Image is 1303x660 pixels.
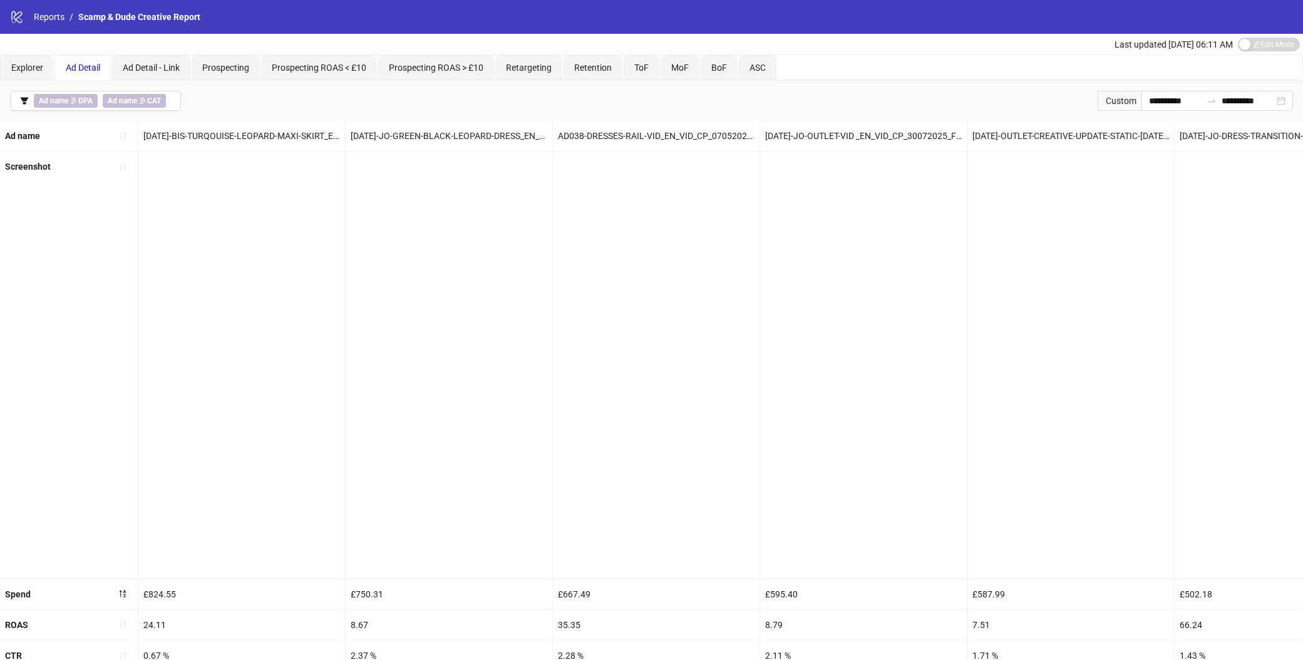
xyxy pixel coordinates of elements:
span: Prospecting ROAS < £10 [272,63,366,73]
span: Retention [574,63,612,73]
b: Ad name [5,131,40,141]
span: swap-right [1207,96,1217,106]
span: Scamp & Dude Creative Report [78,12,200,22]
span: Prospecting ROAS > £10 [389,63,483,73]
div: £824.55 [138,579,345,609]
span: sort-ascending [118,620,127,629]
span: sort-descending [118,589,127,598]
div: 8.79 [760,610,967,640]
div: [DATE]-OUTLET-CREATIVE-UPDATE-STATIC-[DATE]_EN_IMG_CP_30072025_F_CC_SC1_USP3_OUTLET-UPDATE [967,121,1174,151]
b: Ad name [39,96,68,105]
div: 8.67 [346,610,552,640]
b: CAT [147,96,161,105]
span: BoF [711,63,727,73]
div: [DATE]-JO-OUTLET-VID _EN_VID_CP_30072025_F_CC_SC12_USP3_OUTLET-UPDATE [760,121,967,151]
span: Last updated [DATE] 06:11 AM [1115,39,1233,49]
div: 24.11 [138,610,345,640]
span: ∌ [103,94,166,108]
b: ROAS [5,620,28,630]
div: AD038-DRESSES-RAIL-VID_EN_VID_CP_07052025_F_CC_SC1_None_DRESSES [553,121,760,151]
a: Reports [31,10,67,24]
div: £667.49 [553,579,760,609]
b: Spend [5,589,31,599]
span: Retargeting [506,63,552,73]
span: to [1207,96,1217,106]
b: Screenshot [5,162,51,172]
span: Ad Detail - Link [123,63,180,73]
span: sort-ascending [118,131,127,140]
div: [DATE]-JO-GREEN-BLACK-LEOPARD-DRESS_EN_VID_PP_29072025_F_CC_SC12_USP11_JO-FOUNDER [346,121,552,151]
span: ASC [749,63,766,73]
div: [DATE]-BIS-TURQOUISE-LEOPARD-MAXI-SKIRT_EN_IMG_PP_17072025_F_CC_SC1_USP11_SKIRTS - Copy [138,121,345,151]
span: Explorer [11,63,43,73]
span: filter [20,96,29,105]
b: DPA [78,96,93,105]
span: MoF [671,63,689,73]
span: ∌ [34,94,98,108]
span: Prospecting [202,63,249,73]
div: 7.51 [967,610,1174,640]
span: sort-ascending [118,651,127,659]
div: £750.31 [346,579,552,609]
span: ToF [634,63,649,73]
span: Ad Detail [66,63,100,73]
span: sort-ascending [118,162,127,171]
div: Custom [1098,91,1141,111]
div: £595.40 [760,579,967,609]
b: Ad name [108,96,137,105]
li: / [70,10,73,24]
button: Ad name ∌ DPAAd name ∌ CAT [10,91,181,111]
div: £587.99 [967,579,1174,609]
div: 35.35 [553,610,760,640]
